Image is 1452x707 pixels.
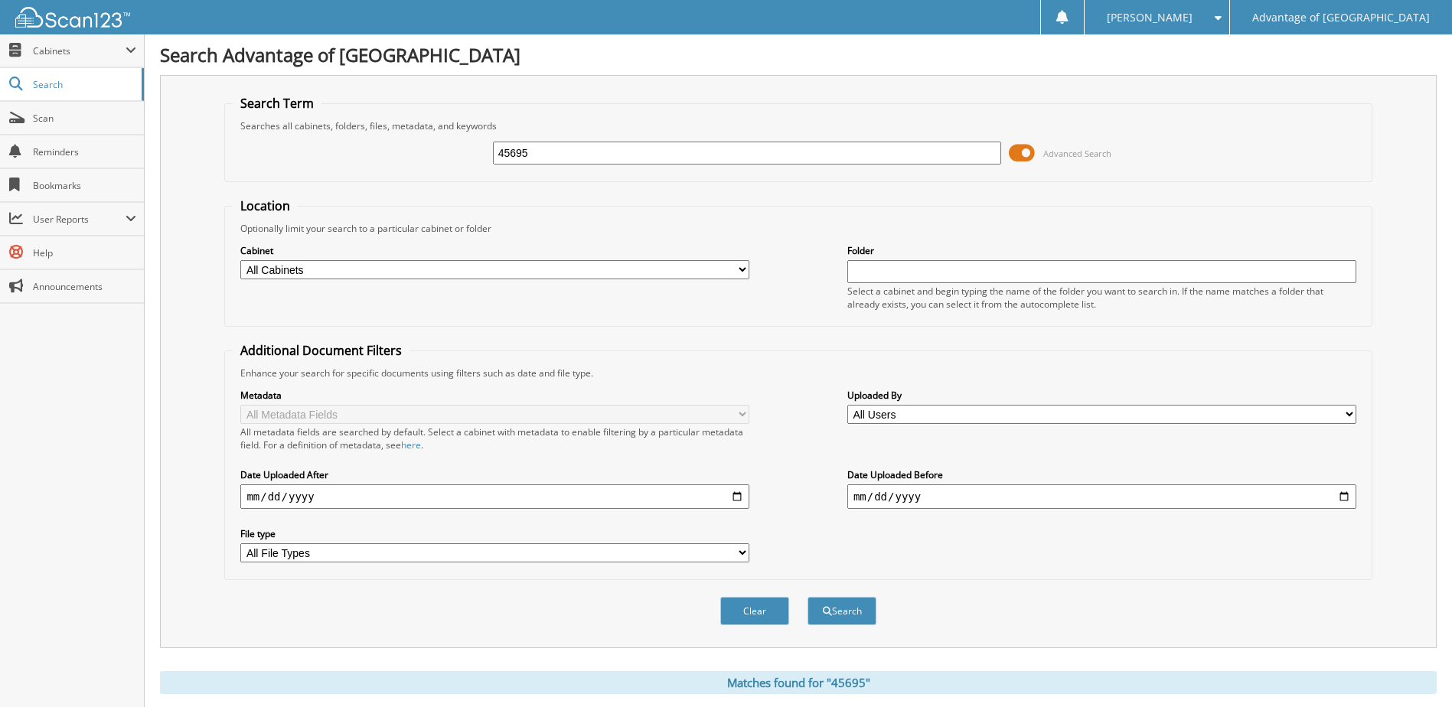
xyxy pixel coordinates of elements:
[1107,13,1193,22] span: [PERSON_NAME]
[847,285,1356,311] div: Select a cabinet and begin typing the name of the folder you want to search in. If the name match...
[33,112,136,125] span: Scan
[847,468,1356,481] label: Date Uploaded Before
[1252,13,1430,22] span: Advantage of [GEOGRAPHIC_DATA]
[240,484,749,509] input: start
[33,145,136,158] span: Reminders
[240,527,749,540] label: File type
[33,213,126,226] span: User Reports
[240,468,749,481] label: Date Uploaded After
[15,7,130,28] img: scan123-logo-white.svg
[233,222,1363,235] div: Optionally limit your search to a particular cabinet or folder
[233,342,409,359] legend: Additional Document Filters
[233,119,1363,132] div: Searches all cabinets, folders, files, metadata, and keywords
[33,179,136,192] span: Bookmarks
[33,246,136,259] span: Help
[33,44,126,57] span: Cabinets
[240,389,749,402] label: Metadata
[720,597,789,625] button: Clear
[240,244,749,257] label: Cabinet
[33,78,134,91] span: Search
[847,484,1356,509] input: end
[160,42,1437,67] h1: Search Advantage of [GEOGRAPHIC_DATA]
[33,280,136,293] span: Announcements
[1043,148,1111,159] span: Advanced Search
[240,425,749,451] div: All metadata fields are searched by default. Select a cabinet with metadata to enable filtering b...
[847,244,1356,257] label: Folder
[233,197,298,214] legend: Location
[401,438,421,451] a: here
[233,367,1363,380] div: Enhance your search for specific documents using filters such as date and file type.
[160,671,1437,694] div: Matches found for "45695"
[233,95,321,112] legend: Search Term
[847,389,1356,402] label: Uploaded By
[808,597,876,625] button: Search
